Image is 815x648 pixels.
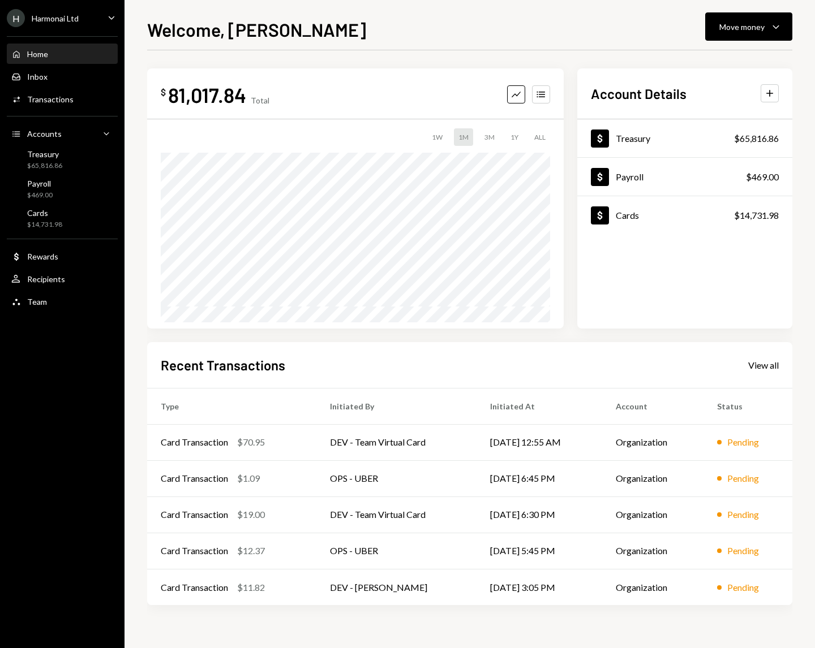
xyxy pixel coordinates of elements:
[237,508,265,521] div: $19.00
[602,460,704,496] td: Organization
[734,132,779,145] div: $65,816.86
[27,129,62,139] div: Accounts
[427,128,447,146] div: 1W
[7,246,118,266] a: Rewards
[602,533,704,569] td: Organization
[477,569,603,605] td: [DATE] 3:05 PM
[316,424,477,460] td: DEV - Team Virtual Card
[727,581,759,594] div: Pending
[577,119,792,157] a: Treasury$65,816.86
[27,179,53,188] div: Payroll
[719,21,765,33] div: Move money
[506,128,523,146] div: 1Y
[147,18,366,41] h1: Welcome, [PERSON_NAME]
[316,388,477,424] th: Initiated By
[27,220,62,230] div: $14,731.98
[27,208,62,218] div: Cards
[727,435,759,449] div: Pending
[616,133,650,144] div: Treasury
[748,360,779,371] div: View all
[237,544,265,558] div: $12.37
[616,210,639,221] div: Cards
[477,496,603,533] td: [DATE] 6:30 PM
[477,388,603,424] th: Initiated At
[477,533,603,569] td: [DATE] 5:45 PM
[27,149,62,159] div: Treasury
[316,533,477,569] td: OPS - UBER
[7,146,118,173] a: Treasury$65,816.86
[704,388,792,424] th: Status
[7,269,118,289] a: Recipients
[161,544,228,558] div: Card Transaction
[27,49,48,59] div: Home
[168,82,246,107] div: 81,017.84
[237,435,265,449] div: $70.95
[602,424,704,460] td: Organization
[454,128,473,146] div: 1M
[7,205,118,232] a: Cards$14,731.98
[27,274,65,284] div: Recipients
[7,89,118,109] a: Transactions
[602,496,704,533] td: Organization
[32,14,79,23] div: Harmonai Ltd
[7,66,118,87] a: Inbox
[7,123,118,144] a: Accounts
[27,252,58,261] div: Rewards
[727,508,759,521] div: Pending
[7,175,118,202] a: Payroll$469.00
[316,460,477,496] td: OPS - UBER
[577,158,792,196] a: Payroll$469.00
[27,297,47,306] div: Team
[27,191,53,200] div: $469.00
[727,472,759,485] div: Pending
[577,196,792,234] a: Cards$14,731.98
[161,472,228,485] div: Card Transaction
[591,84,687,103] h2: Account Details
[7,9,25,27] div: H
[705,12,792,41] button: Move money
[316,496,477,533] td: DEV - Team Virtual Card
[7,44,118,64] a: Home
[161,581,228,594] div: Card Transaction
[147,388,316,424] th: Type
[748,358,779,371] a: View all
[727,544,759,558] div: Pending
[616,171,644,182] div: Payroll
[316,569,477,605] td: DEV - [PERSON_NAME]
[477,460,603,496] td: [DATE] 6:45 PM
[161,508,228,521] div: Card Transaction
[734,209,779,222] div: $14,731.98
[480,128,499,146] div: 3M
[602,569,704,605] td: Organization
[27,161,62,171] div: $65,816.86
[161,356,285,374] h2: Recent Transactions
[161,87,166,98] div: $
[237,581,265,594] div: $11.82
[251,96,269,105] div: Total
[161,435,228,449] div: Card Transaction
[7,291,118,312] a: Team
[746,170,779,184] div: $469.00
[602,388,704,424] th: Account
[27,72,48,81] div: Inbox
[477,424,603,460] td: [DATE] 12:55 AM
[530,128,550,146] div: ALL
[237,472,260,485] div: $1.09
[27,94,74,104] div: Transactions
